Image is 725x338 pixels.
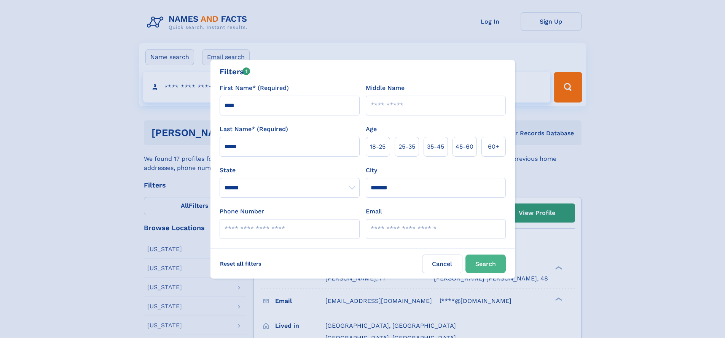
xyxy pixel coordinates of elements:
span: 25‑35 [398,142,415,151]
span: 45‑60 [456,142,473,151]
label: Phone Number [220,207,264,216]
label: Email [366,207,382,216]
label: Cancel [422,255,462,273]
label: Middle Name [366,83,405,93]
label: City [366,166,377,175]
div: Filters [220,66,250,77]
label: Last Name* (Required) [220,125,288,134]
span: 35‑45 [427,142,444,151]
label: State [220,166,360,175]
span: 18‑25 [370,142,386,151]
button: Search [465,255,506,273]
span: 60+ [488,142,499,151]
label: First Name* (Required) [220,83,289,93]
label: Reset all filters [215,255,266,273]
label: Age [366,125,377,134]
